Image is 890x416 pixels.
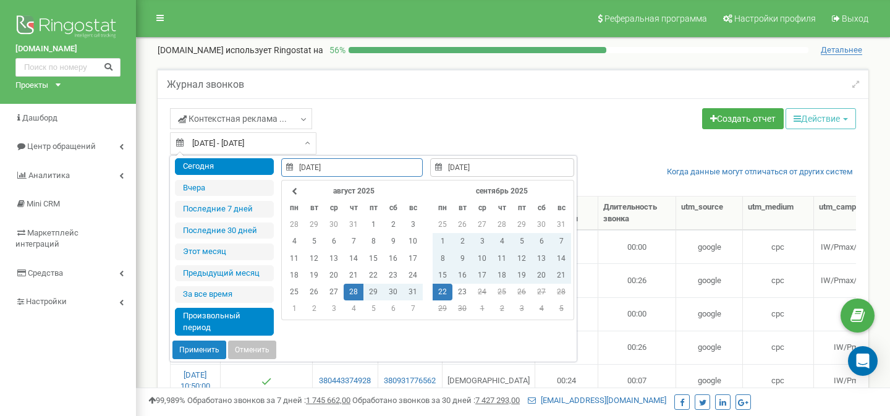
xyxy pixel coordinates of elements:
[175,158,274,175] li: Сегодня
[532,216,551,233] td: 30
[492,267,512,284] td: 18
[15,80,48,91] div: Проекты
[27,142,96,151] span: Центр обращений
[304,183,403,200] th: август 2025
[452,267,472,284] td: 16
[324,300,344,317] td: 3
[344,233,363,250] td: 7
[512,250,532,267] td: 12
[324,200,344,216] th: ср
[28,171,70,180] span: Аналитика
[512,216,532,233] td: 29
[492,300,512,317] td: 2
[598,230,677,263] td: 00:00
[284,216,304,233] td: 28
[598,331,677,364] td: 00:26
[383,267,403,284] td: 23
[284,267,304,284] td: 18
[443,364,535,397] td: [DEMOGRAPHIC_DATA]
[344,216,363,233] td: 31
[344,267,363,284] td: 21
[363,216,383,233] td: 1
[403,284,423,300] td: 31
[363,250,383,267] td: 15
[363,200,383,216] th: пт
[433,300,452,317] td: 29
[512,300,532,317] td: 3
[743,197,814,230] th: utm_medium
[383,250,403,267] td: 16
[304,233,324,250] td: 5
[175,286,274,303] li: За все время
[532,284,551,300] td: 27
[551,250,571,267] td: 14
[26,297,67,306] span: Настройки
[472,216,492,233] td: 27
[492,216,512,233] td: 28
[318,375,373,387] a: 380443374928
[512,267,532,284] td: 19
[676,331,742,364] td: google
[284,284,304,300] td: 25
[284,250,304,267] td: 11
[472,233,492,250] td: 3
[512,233,532,250] td: 5
[702,108,784,129] a: Создать отчет
[148,396,185,405] span: 99,989%
[848,346,878,376] div: Open Intercom Messenger
[433,216,452,233] td: 25
[363,267,383,284] td: 22
[324,216,344,233] td: 30
[15,58,121,77] input: Поиск по номеру
[532,250,551,267] td: 13
[304,300,324,317] td: 2
[734,14,816,23] span: Настройки профиля
[304,250,324,267] td: 12
[598,263,677,297] td: 00:26
[261,376,271,386] img: Отвечен
[363,233,383,250] td: 8
[284,200,304,216] th: пн
[452,250,472,267] td: 9
[158,44,323,56] p: [DOMAIN_NAME]
[178,112,287,125] span: Контекстная реклама ...
[821,45,862,55] span: Детальнее
[676,197,742,230] th: utm_source
[551,200,571,216] th: вс
[551,216,571,233] td: 31
[472,300,492,317] td: 1
[403,216,423,233] td: 3
[175,180,274,197] li: Вчера
[512,284,532,300] td: 26
[535,364,598,397] td: 00:24
[492,250,512,267] td: 11
[433,284,452,300] td: 22
[15,12,121,43] img: Ringostat logo
[344,300,363,317] td: 4
[676,230,742,263] td: google
[492,284,512,300] td: 25
[472,250,492,267] td: 10
[452,183,551,200] th: сентябрь 2025
[492,200,512,216] th: чт
[304,216,324,233] td: 29
[452,300,472,317] td: 30
[306,396,350,405] u: 1 745 662,00
[551,267,571,284] td: 21
[180,370,210,391] a: [DATE] 10:50:00
[352,396,520,405] span: Обработано звонков за 30 дней :
[175,244,274,260] li: Этот месяц
[676,297,742,331] td: google
[304,200,324,216] th: вт
[175,265,274,282] li: Предыдущий меcяц
[383,233,403,250] td: 9
[187,396,350,405] span: Обработано звонков за 7 дней :
[383,375,437,387] a: 380931776562
[842,14,868,23] span: Выход
[532,300,551,317] td: 4
[170,108,312,129] a: Контекстная реклама ...
[676,364,742,397] td: google
[512,200,532,216] th: пт
[452,284,472,300] td: 23
[403,233,423,250] td: 10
